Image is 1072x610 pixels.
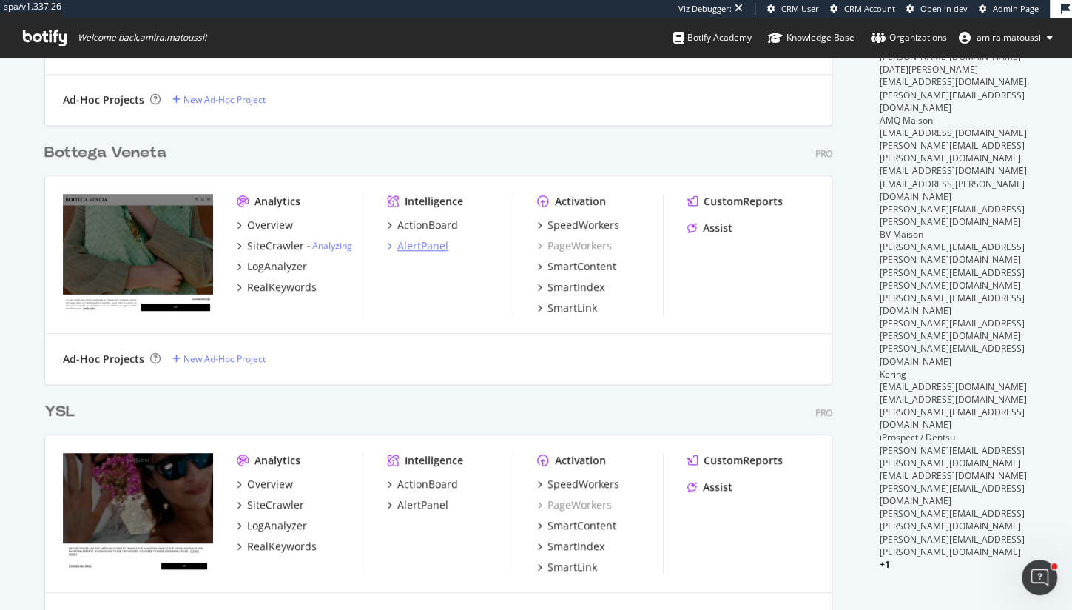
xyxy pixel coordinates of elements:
span: [PERSON_NAME][EMAIL_ADDRESS][PERSON_NAME][DOMAIN_NAME] [880,241,1025,266]
a: Knowledge Base [768,18,854,58]
a: ActionBoard [387,477,458,492]
div: SmartLink [547,560,597,574]
div: SmartContent [547,518,616,533]
a: AlertPanel [387,497,448,512]
div: SiteCrawler [247,497,304,512]
img: www.ysl.com [63,453,213,573]
a: Bottega Veneta [44,142,172,164]
div: SpeedWorkers [547,477,619,492]
span: [PERSON_NAME][EMAIL_ADDRESS][PERSON_NAME][DOMAIN_NAME] [880,507,1025,532]
a: New Ad-Hoc Project [172,93,266,106]
a: SiteCrawler- Analyzing [237,238,352,253]
div: Viz Debugger: [678,3,732,15]
iframe: Intercom live chat [1022,560,1057,595]
div: Organizations [871,30,947,45]
div: Knowledge Base [768,30,854,45]
span: [PERSON_NAME][EMAIL_ADDRESS][DOMAIN_NAME] [880,482,1025,507]
a: Organizations [871,18,947,58]
div: Intelligence [405,194,463,209]
div: AlertPanel [397,497,448,512]
a: SmartContent [537,259,616,274]
div: RealKeywords [247,539,317,554]
div: BV Maison [880,228,1028,241]
div: Overview [247,477,293,492]
a: LogAnalyzer [237,518,307,533]
a: Open in dev [906,3,968,15]
span: [PERSON_NAME][EMAIL_ADDRESS][PERSON_NAME][DOMAIN_NAME] [880,444,1025,469]
a: Assist [687,221,732,235]
div: Ad-Hoc Projects [63,93,144,107]
div: AlertPanel [397,238,448,253]
a: SmartIndex [537,539,604,554]
div: SmartLink [547,301,597,315]
a: RealKeywords [237,280,317,295]
div: Botify Academy [673,30,752,45]
a: CustomReports [687,194,783,209]
div: Activation [555,194,606,209]
a: Botify Academy [673,18,752,58]
div: ActionBoard [397,218,458,232]
div: Analytics [254,194,300,209]
a: ActionBoard [387,218,458,232]
span: [PERSON_NAME][EMAIL_ADDRESS][DOMAIN_NAME] [880,89,1025,114]
div: SmartContent [547,259,616,274]
div: LogAnalyzer [247,259,307,274]
span: [EMAIL_ADDRESS][DOMAIN_NAME] [880,469,1027,482]
a: SmartLink [537,560,597,574]
span: [EMAIL_ADDRESS][DOMAIN_NAME] [880,164,1027,177]
div: - [307,239,352,252]
a: SpeedWorkers [537,477,619,492]
a: SpeedWorkers [537,218,619,232]
div: CustomReports [704,453,783,468]
div: Pro [815,406,832,419]
div: CustomReports [704,194,783,209]
div: LogAnalyzer [247,518,307,533]
div: Intelligence [405,453,463,468]
span: [PERSON_NAME][EMAIL_ADDRESS][DOMAIN_NAME] [880,406,1025,431]
div: Overview [247,218,293,232]
a: Assist [687,480,732,495]
button: amira.matoussi [947,26,1065,50]
a: Analyzing [312,239,352,252]
div: ActionBoard [397,477,458,492]
a: New Ad-Hoc Project [172,352,266,365]
span: [EMAIL_ADDRESS][DOMAIN_NAME] [880,393,1027,406]
span: [DATE][PERSON_NAME][EMAIL_ADDRESS][DOMAIN_NAME] [880,63,1027,88]
div: SmartIndex [547,280,604,295]
div: SpeedWorkers [547,218,619,232]
a: PageWorkers [537,238,612,253]
a: SmartContent [537,518,616,533]
a: LogAnalyzer [237,259,307,274]
a: CustomReports [687,453,783,468]
div: iProspect / Dentsu [880,431,1028,443]
div: Pro [815,147,832,160]
span: [PERSON_NAME][EMAIL_ADDRESS][PERSON_NAME][DOMAIN_NAME] [880,317,1025,342]
div: New Ad-Hoc Project [183,352,266,365]
a: PageWorkers [537,497,612,512]
span: Admin Page [993,3,1039,14]
span: [PERSON_NAME][EMAIL_ADDRESS][PERSON_NAME][DOMAIN_NAME] [880,267,1025,292]
span: amira.matoussi [977,31,1041,44]
div: RealKeywords [247,280,317,295]
span: [PERSON_NAME][EMAIL_ADDRESS][PERSON_NAME][DOMAIN_NAME] [880,533,1025,558]
span: Open in dev [920,3,968,14]
span: + 1 [880,558,890,571]
span: Welcome back, amira.matoussi ! [78,32,206,44]
div: YSL [44,401,75,423]
a: SmartLink [537,301,597,315]
span: [PERSON_NAME][EMAIL_ADDRESS][PERSON_NAME][DOMAIN_NAME] [880,139,1025,164]
span: [EMAIL_ADDRESS][DOMAIN_NAME] [880,127,1027,139]
a: SiteCrawler [237,497,304,512]
span: CRM Account [844,3,895,14]
div: Bottega Veneta [44,142,166,164]
a: RealKeywords [237,539,317,554]
div: Activation [555,453,606,468]
a: SmartIndex [537,280,604,295]
span: [PERSON_NAME][EMAIL_ADDRESS][DOMAIN_NAME] [880,342,1025,367]
span: CRM User [781,3,819,14]
div: AMQ Maison [880,114,1028,127]
a: YSL [44,401,81,423]
div: Ad-Hoc Projects [63,352,144,366]
span: [PERSON_NAME][EMAIL_ADDRESS][PERSON_NAME][DOMAIN_NAME] [880,203,1025,228]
